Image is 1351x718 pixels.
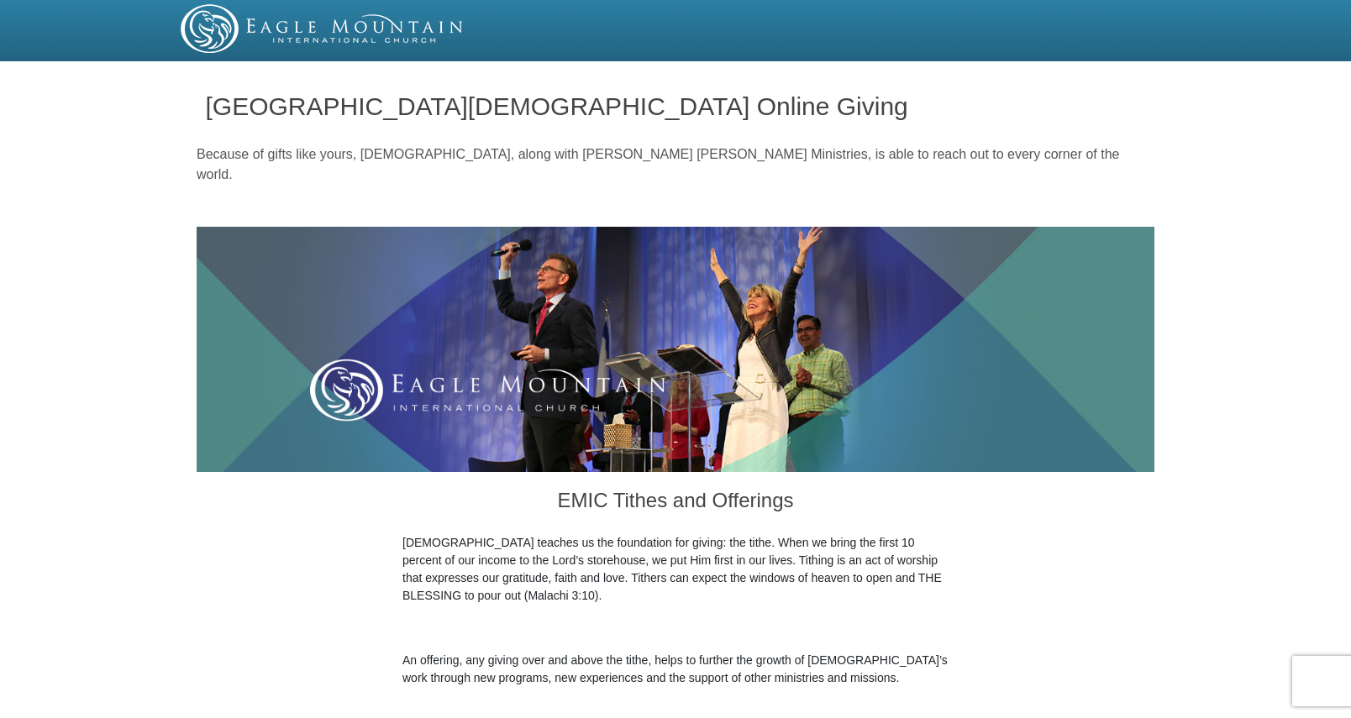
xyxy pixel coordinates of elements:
h1: [GEOGRAPHIC_DATA][DEMOGRAPHIC_DATA] Online Giving [206,92,1146,120]
p: Because of gifts like yours, [DEMOGRAPHIC_DATA], along with [PERSON_NAME] [PERSON_NAME] Ministrie... [197,144,1154,185]
p: [DEMOGRAPHIC_DATA] teaches us the foundation for giving: the tithe. When we bring the first 10 pe... [402,534,949,605]
img: EMIC [181,4,465,53]
h3: EMIC Tithes and Offerings [402,472,949,534]
p: An offering, any giving over and above the tithe, helps to further the growth of [DEMOGRAPHIC_DAT... [402,652,949,687]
